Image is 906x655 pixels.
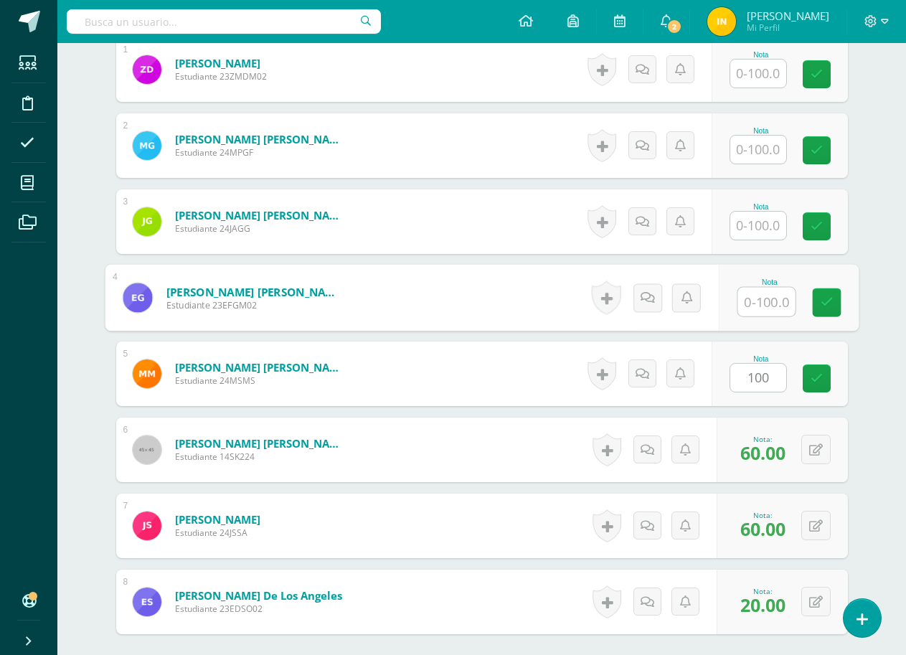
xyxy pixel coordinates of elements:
div: Nota: [740,510,785,520]
div: Nota: [740,586,785,596]
img: 45x45 [133,435,161,464]
span: 60.00 [740,440,785,465]
span: Estudiante 24MPGF [175,146,347,159]
span: 2 [666,19,682,34]
div: Nota [730,355,793,363]
span: Estudiante 23EFGM02 [166,299,343,312]
a: [PERSON_NAME] [PERSON_NAME] [175,436,347,451]
span: Estudiante 23ZMDM02 [175,70,267,83]
input: 0-100.0 [730,60,786,88]
div: Nota [730,127,793,135]
img: 9b7b43ce443e636e3ce1df7f141e892f.png [133,207,161,236]
img: d579a2f4395872090f48fd11eb4c32d3.png [133,131,161,160]
span: 60.00 [740,517,785,541]
img: 68e2e4eb6a25e947f03e8a7739ee2506.png [133,588,161,616]
img: 5615ba2893c1562cf71a1f8e29f75463.png [123,283,152,312]
div: Nota [730,203,793,211]
input: 0-100.0 [730,364,786,392]
img: 2ef4376fc20844802abc0360b59bcc94.png [707,7,736,36]
input: Busca un usuario... [67,9,381,34]
span: Estudiante 14SK224 [175,451,347,463]
div: Nota: [740,434,785,444]
a: [PERSON_NAME] [PERSON_NAME] [175,208,347,222]
span: Estudiante 24JSSA [175,527,260,539]
a: [PERSON_NAME] [175,512,260,527]
a: [PERSON_NAME] [PERSON_NAME] [175,132,347,146]
span: [PERSON_NAME] [747,9,829,23]
span: Estudiante 24MSMS [175,374,347,387]
span: 20.00 [740,593,785,617]
img: 2b6c4ff87cbff3f755ee63f09711c5e5.png [133,359,161,388]
div: Nota [730,51,793,59]
img: 737f87f100c7aa2ae5f8163761b07637.png [133,512,161,540]
span: Estudiante 24JAGG [175,222,347,235]
a: [PERSON_NAME] de los Angeles [175,588,342,603]
a: [PERSON_NAME] [PERSON_NAME] [175,360,347,374]
input: 0-100.0 [737,288,795,316]
a: [PERSON_NAME] [175,56,267,70]
input: 0-100.0 [730,136,786,164]
img: bcb41ce5051f10d913aaca627b5e043e.png [133,55,161,84]
span: Mi Perfil [747,22,829,34]
a: [PERSON_NAME] [PERSON_NAME] [166,284,343,299]
span: Estudiante 23EDSO02 [175,603,342,615]
input: 0-100.0 [730,212,786,240]
div: Nota [737,278,802,286]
